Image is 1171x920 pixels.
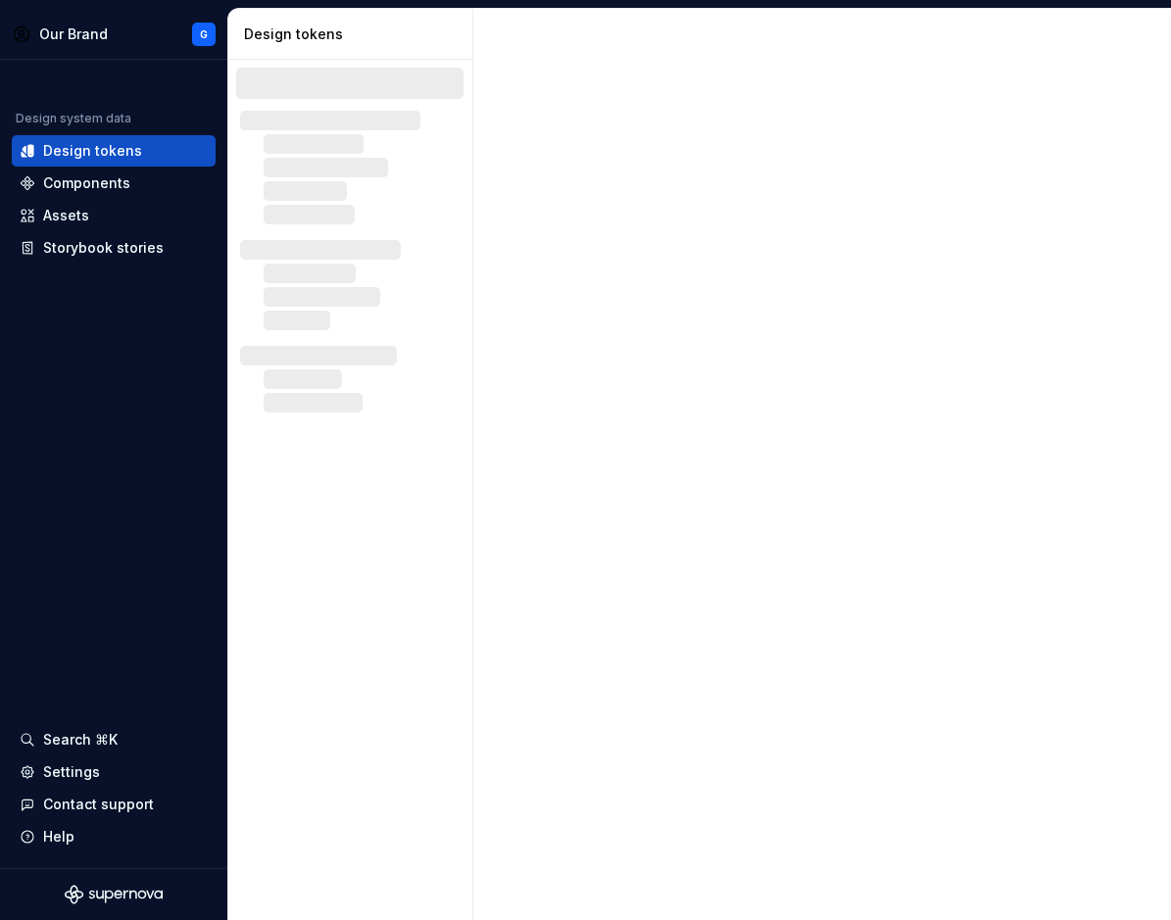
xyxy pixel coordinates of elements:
[43,730,118,750] div: Search ⌘K
[12,232,216,264] a: Storybook stories
[12,821,216,852] button: Help
[43,827,74,847] div: Help
[43,206,89,225] div: Assets
[12,200,216,231] a: Assets
[43,762,100,782] div: Settings
[4,13,223,55] button: Our BrandG
[43,141,142,161] div: Design tokens
[16,111,131,126] div: Design system data
[43,795,154,814] div: Contact support
[244,24,464,44] div: Design tokens
[12,756,216,788] a: Settings
[39,24,108,44] div: Our Brand
[43,238,164,258] div: Storybook stories
[12,168,216,199] a: Components
[12,135,216,167] a: Design tokens
[12,724,216,755] button: Search ⌘K
[65,885,163,904] svg: Supernova Logo
[12,789,216,820] button: Contact support
[43,173,130,193] div: Components
[200,26,208,42] div: G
